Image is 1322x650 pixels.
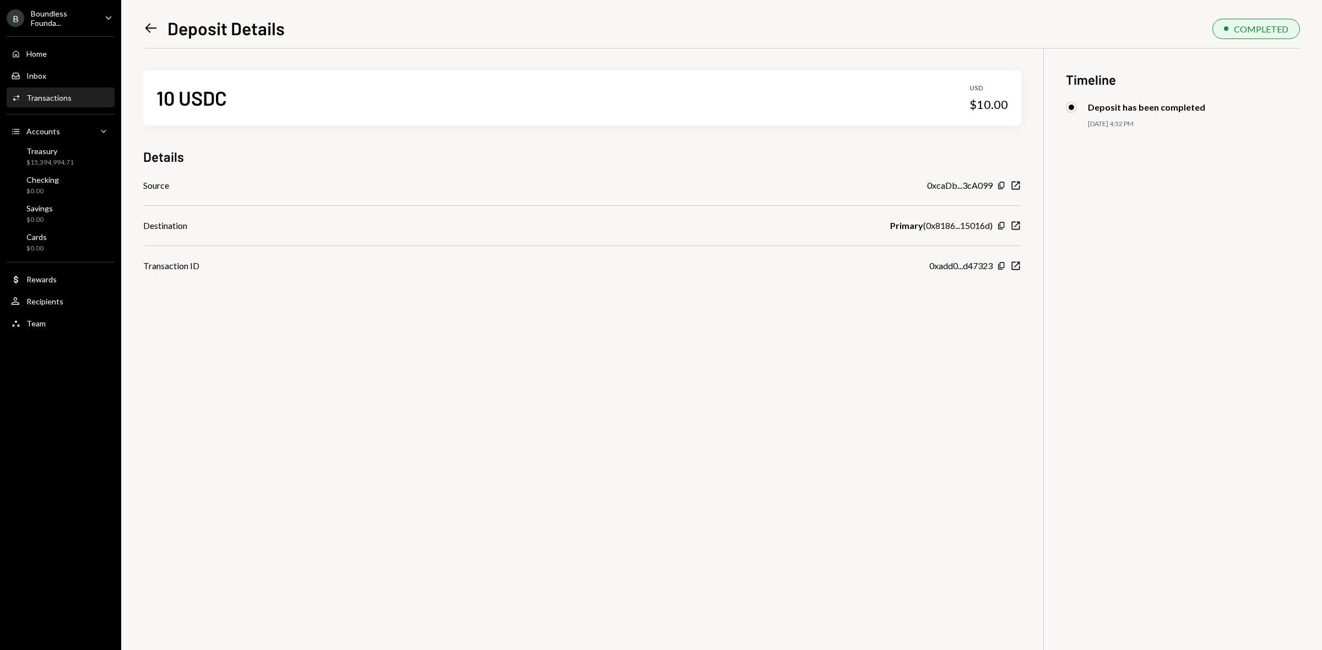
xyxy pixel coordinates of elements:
[26,244,47,253] div: $0.00
[143,148,184,166] h3: Details
[26,127,60,136] div: Accounts
[1066,70,1300,89] h3: Timeline
[143,219,187,232] div: Destination
[969,97,1008,112] div: $10.00
[7,121,115,141] a: Accounts
[890,219,923,232] b: Primary
[7,269,115,289] a: Rewards
[143,179,169,192] div: Source
[7,43,115,63] a: Home
[7,172,115,198] a: Checking$0.00
[26,187,59,196] div: $0.00
[26,158,74,167] div: $15,394,994.71
[143,259,199,272] div: Transaction ID
[1234,24,1288,34] div: COMPLETED
[31,9,96,28] div: Boundless Founda...
[26,93,72,102] div: Transactions
[167,17,285,39] h1: Deposit Details
[1088,119,1300,129] div: [DATE] 4:52 PM
[7,200,115,227] a: Savings$0.00
[7,229,115,255] a: Cards$0.00
[890,219,993,232] div: ( 0x8186...15016d )
[156,85,227,110] div: 10 USDC
[969,84,1008,93] div: USD
[7,88,115,107] a: Transactions
[7,291,115,311] a: Recipients
[927,179,993,192] div: 0xcaDb...3cA099
[26,232,47,242] div: Cards
[7,9,24,27] div: B
[929,259,993,272] div: 0xadd0...d47323
[26,319,46,328] div: Team
[1088,102,1205,112] div: Deposit has been completed
[7,313,115,333] a: Team
[26,49,47,58] div: Home
[7,65,115,85] a: Inbox
[26,71,46,80] div: Inbox
[26,175,59,184] div: Checking
[26,215,53,225] div: $0.00
[26,204,53,213] div: Savings
[7,143,115,170] a: Treasury$15,394,994.71
[26,275,57,284] div: Rewards
[26,146,74,156] div: Treasury
[26,297,63,306] div: Recipients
